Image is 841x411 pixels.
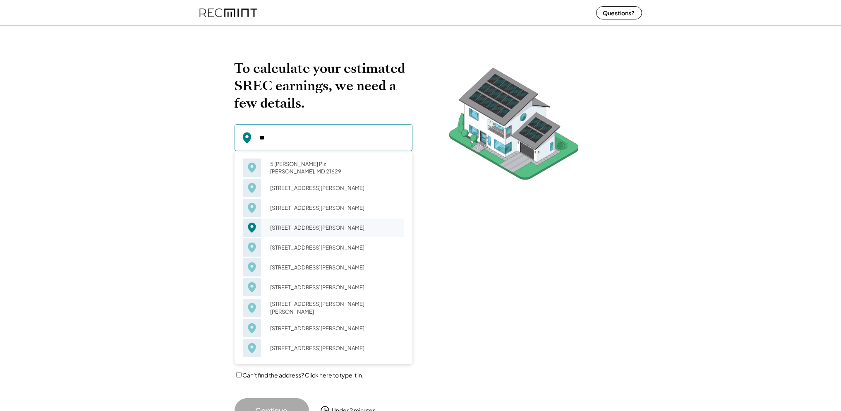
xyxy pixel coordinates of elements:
[265,342,404,354] div: [STREET_ADDRESS][PERSON_NAME]
[265,262,404,273] div: [STREET_ADDRESS][PERSON_NAME]
[265,298,404,317] div: [STREET_ADDRESS][PERSON_NAME][PERSON_NAME]
[265,242,404,253] div: [STREET_ADDRESS][PERSON_NAME]
[265,182,404,194] div: [STREET_ADDRESS][PERSON_NAME]
[265,322,404,334] div: [STREET_ADDRESS][PERSON_NAME]
[235,60,412,112] h2: To calculate your estimated SREC earnings, we need a few details.
[265,281,404,293] div: [STREET_ADDRESS][PERSON_NAME]
[265,202,404,214] div: [STREET_ADDRESS][PERSON_NAME]
[243,371,364,379] label: Can't find the address? Click here to type it in.
[433,60,594,192] img: RecMintArtboard%207.png
[596,6,642,19] button: Questions?
[265,222,404,233] div: [STREET_ADDRESS][PERSON_NAME]
[199,2,257,24] img: recmint-logotype%403x%20%281%29.jpeg
[265,158,404,177] div: 5 [PERSON_NAME] Plz [PERSON_NAME], MD 21629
